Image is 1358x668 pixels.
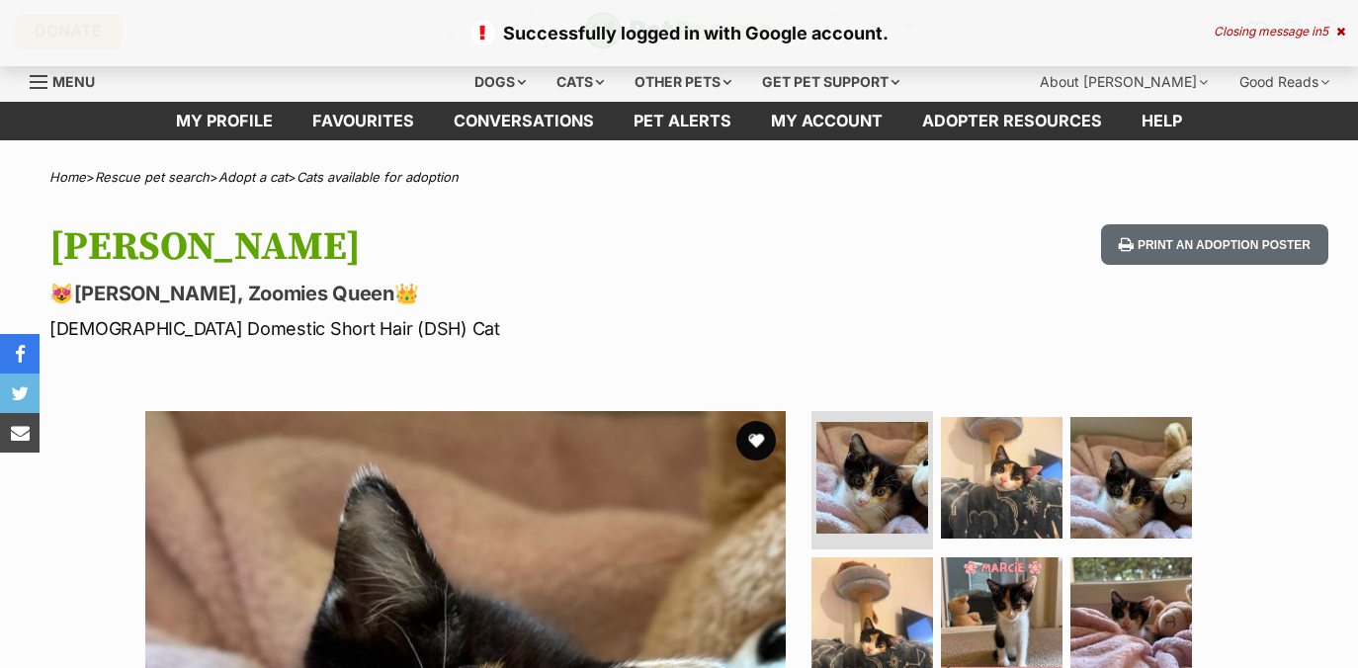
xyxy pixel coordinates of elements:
a: Favourites [293,102,434,140]
a: My account [751,102,902,140]
div: Good Reads [1226,62,1343,102]
div: Dogs [461,62,540,102]
button: favourite [736,421,776,460]
a: Rescue pet search [95,169,210,185]
a: Home [49,169,86,185]
a: conversations [434,102,614,140]
img: Photo of Marceline [816,422,928,534]
a: Adopter resources [902,102,1122,140]
div: Cats [543,62,618,102]
p: [DEMOGRAPHIC_DATA] Domestic Short Hair (DSH) Cat [49,315,828,342]
a: Pet alerts [614,102,751,140]
a: Adopt a cat [218,169,288,185]
div: Other pets [621,62,745,102]
a: Menu [30,62,109,98]
div: About [PERSON_NAME] [1026,62,1222,102]
span: Menu [52,73,95,90]
a: My profile [156,102,293,140]
p: 😻[PERSON_NAME], Zoomies Queen👑 [49,280,828,307]
a: Help [1122,102,1202,140]
p: Successfully logged in with Google account. [20,20,1338,46]
h1: [PERSON_NAME] [49,224,828,270]
a: Cats available for adoption [297,169,459,185]
img: Photo of Marceline [941,417,1062,539]
span: 5 [1321,24,1328,39]
button: Print an adoption poster [1101,224,1328,265]
img: Photo of Marceline [1070,417,1192,539]
div: Closing message in [1214,25,1345,39]
div: Get pet support [748,62,913,102]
